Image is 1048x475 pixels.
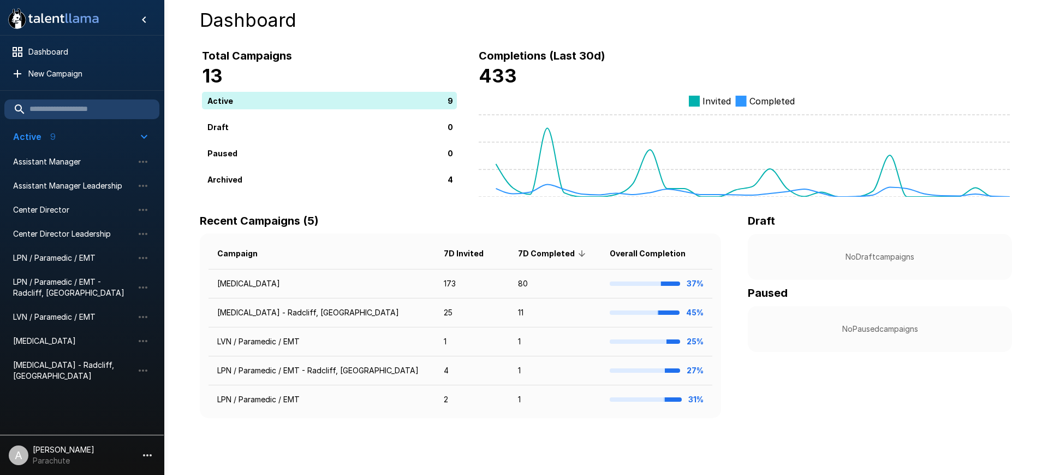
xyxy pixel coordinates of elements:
td: 1 [509,327,601,356]
td: LVN / Paramedic / EMT [209,327,435,356]
td: 1 [509,385,601,414]
p: No Draft campaigns [765,251,995,262]
b: 25% [687,337,704,346]
td: 173 [435,269,509,298]
b: 27% [687,366,704,375]
td: 11 [509,298,601,327]
h4: Dashboard [200,9,1012,32]
b: Total Campaigns [202,49,292,62]
p: 0 [448,147,453,159]
td: 2 [435,385,509,414]
b: 433 [479,64,517,87]
p: No Paused campaigns [765,324,995,335]
b: Recent Campaigns (5) [200,214,319,227]
td: 1 [435,327,509,356]
b: 45% [686,308,704,317]
b: 37% [687,279,704,288]
b: Paused [748,286,788,300]
td: LPN / Paramedic / EMT - Radcliff, [GEOGRAPHIC_DATA] [209,356,435,385]
b: 31% [688,395,704,404]
p: 9 [448,95,453,106]
td: 4 [435,356,509,385]
b: Draft [748,214,775,227]
p: 4 [448,173,453,185]
p: 0 [448,121,453,132]
span: 7D Invited [444,247,498,260]
span: 7D Completed [518,247,589,260]
span: Overall Completion [610,247,700,260]
td: LPN / Paramedic / EMT [209,385,435,414]
td: 25 [435,298,509,327]
td: [MEDICAL_DATA] - Radcliff, [GEOGRAPHIC_DATA] [209,298,435,327]
td: 80 [509,269,601,298]
b: 13 [202,64,223,87]
b: Completions (Last 30d) [479,49,605,62]
td: [MEDICAL_DATA] [209,269,435,298]
span: Campaign [217,247,272,260]
td: 1 [509,356,601,385]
